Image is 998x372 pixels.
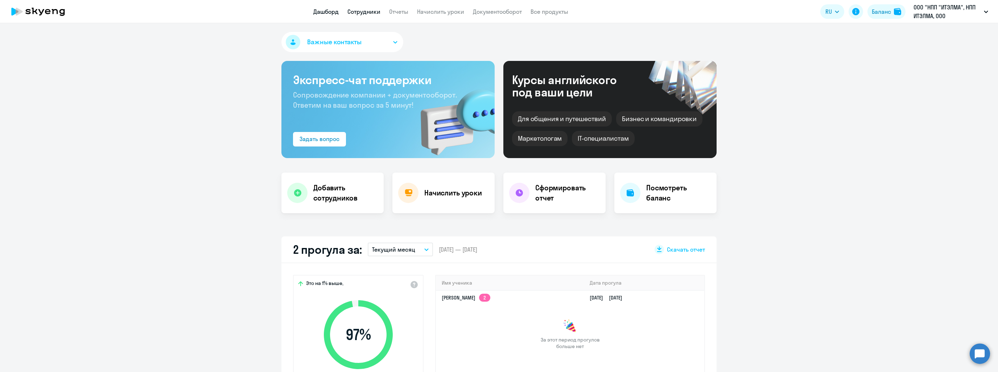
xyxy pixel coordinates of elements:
span: Сопровождение компании + документооборот. Ответим на ваш вопрос за 5 минут! [293,90,457,109]
img: congrats [563,319,577,334]
a: Отчеты [389,8,408,15]
div: Задать вопрос [300,135,339,143]
span: Скачать отчет [667,245,705,253]
h4: Сформировать отчет [535,183,600,203]
a: Все продукты [531,8,568,15]
a: [PERSON_NAME]2 [442,294,490,301]
span: RU [825,7,832,16]
a: [DATE][DATE] [590,294,628,301]
button: RU [820,4,844,19]
app-skyeng-badge: 2 [479,294,490,302]
th: Дата прогула [584,276,704,290]
img: bg-img [410,77,495,158]
button: Текущий месяц [368,243,433,256]
a: Дашборд [313,8,339,15]
span: За этот период прогулов больше нет [540,336,601,350]
span: 97 % [317,326,400,343]
p: ООО "НПП "ИТЭЛМА", НПП ИТЭЛМА, ООО [914,3,981,20]
p: Текущий месяц [372,245,415,254]
div: Маркетологам [512,131,568,146]
span: Важные контакты [307,37,362,47]
div: Для общения и путешествий [512,111,612,127]
a: Документооборот [473,8,522,15]
h4: Посмотреть баланс [646,183,711,203]
h2: 2 прогула за: [293,242,362,257]
span: [DATE] — [DATE] [439,245,477,253]
th: Имя ученика [436,276,584,290]
h3: Экспресс-чат поддержки [293,73,483,87]
button: Важные контакты [281,32,403,52]
button: Балансbalance [867,4,906,19]
div: Баланс [872,7,891,16]
div: Бизнес и командировки [616,111,702,127]
button: ООО "НПП "ИТЭЛМА", НПП ИТЭЛМА, ООО [910,3,992,20]
h4: Начислить уроки [424,188,482,198]
a: Сотрудники [347,8,380,15]
div: IT-специалистам [572,131,634,146]
a: Начислить уроки [417,8,464,15]
img: balance [894,8,901,15]
button: Задать вопрос [293,132,346,146]
h4: Добавить сотрудников [313,183,378,203]
div: Курсы английского под ваши цели [512,74,636,98]
span: Это на 1% выше, [306,280,343,289]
